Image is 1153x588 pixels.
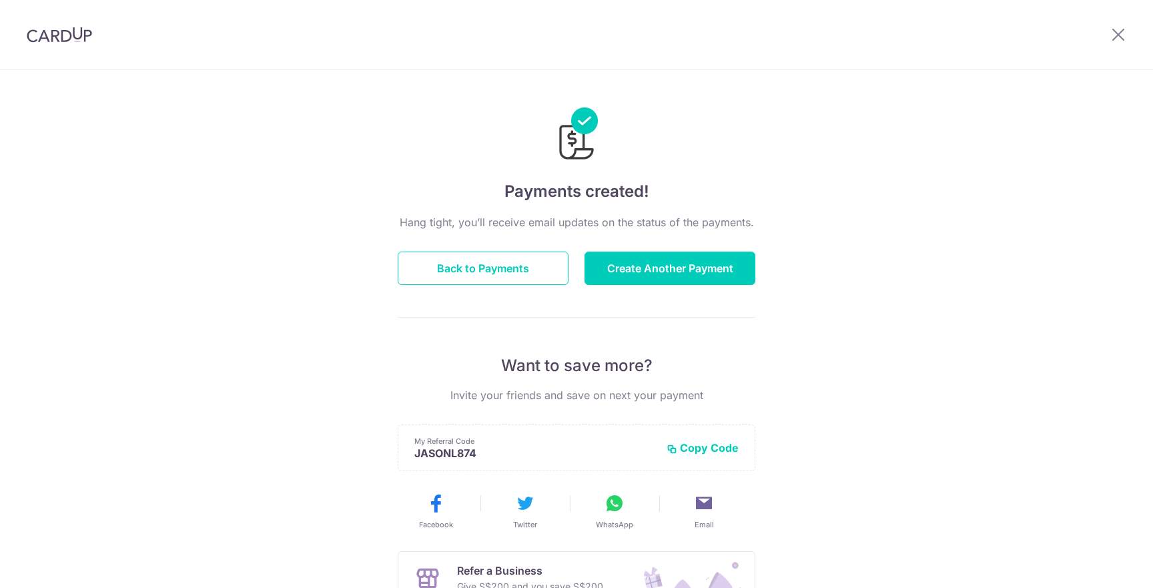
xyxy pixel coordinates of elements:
button: Twitter [486,493,564,530]
p: Invite your friends and save on next your payment [398,387,755,403]
p: Refer a Business [457,563,603,579]
p: JASONL874 [414,447,656,460]
button: Create Another Payment [585,252,755,285]
button: Facebook [396,493,475,530]
p: Want to save more? [398,355,755,376]
img: Payments [555,107,598,164]
p: My Referral Code [414,436,656,447]
button: Back to Payments [398,252,568,285]
p: Hang tight, you’ll receive email updates on the status of the payments. [398,214,755,230]
span: WhatsApp [596,519,633,530]
span: Email [695,519,714,530]
h4: Payments created! [398,180,755,204]
span: Facebook [419,519,453,530]
button: Copy Code [667,441,739,455]
button: WhatsApp [575,493,654,530]
button: Email [665,493,743,530]
img: CardUp [27,27,92,43]
span: Twitter [513,519,537,530]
